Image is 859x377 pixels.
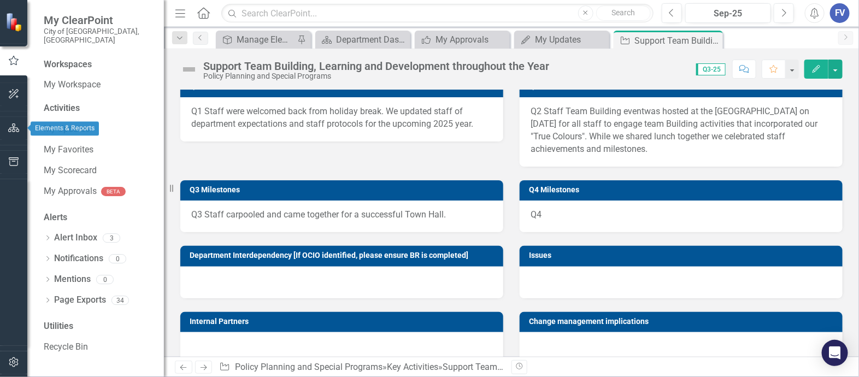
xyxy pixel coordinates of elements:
[219,33,295,46] a: Manage Elements
[336,33,408,46] div: Department Dashboard
[517,33,607,46] a: My Updates
[531,209,832,221] p: Q4
[54,294,106,307] a: Page Exports
[221,4,654,23] input: Search ClearPoint...
[203,60,549,72] div: Support Team Building, Learning and Development throughout the Year
[387,362,438,372] a: Key Activities
[696,63,726,75] span: Q3-25
[634,34,720,48] div: Support Team Building, Learning and Development throughout the Year
[44,27,153,45] small: City of [GEOGRAPHIC_DATA], [GEOGRAPHIC_DATA]
[5,13,25,32] img: ClearPoint Strategy
[44,102,153,115] div: Activities
[531,106,817,154] span: was hosted at the [GEOGRAPHIC_DATA] on [DATE] for all staff to engage team Building activities th...
[318,33,408,46] a: Department Dashboard
[44,320,153,333] div: Utilities
[191,105,492,131] p: Q1 Staff were welcomed back from holiday break. We updated staff of department expectations and s...
[822,340,848,366] div: Open Intercom Messenger
[111,296,129,305] div: 34
[44,144,153,156] a: My Favorites
[101,187,126,196] div: BETA
[44,211,153,224] div: Alerts
[190,186,498,194] h3: Q3 Milestones
[190,251,498,260] h3: Department Interdependency [If OCIO identified, please ensure BR is completed]
[96,275,114,284] div: 0
[436,33,507,46] div: My Approvals
[611,8,635,17] span: Search
[235,362,383,372] a: Policy Planning and Special Programs
[830,3,850,23] button: FV
[689,7,767,20] div: Sep-25
[529,317,837,326] h3: Change management implications
[44,185,97,198] a: My Approvals
[54,273,91,286] a: Mentions
[417,33,507,46] a: My Approvals
[190,317,498,326] h3: Internal Partners
[44,164,153,177] a: My Scorecard
[529,251,837,260] h3: Issues
[180,61,198,78] img: Not Defined
[191,209,492,221] p: Q3 Staff carpooled and came together for a successful Town Hall.
[44,14,153,27] span: My ClearPoint
[103,233,120,243] div: 3
[54,232,97,244] a: Alert Inbox
[54,252,103,265] a: Notifications
[219,361,503,374] div: » »
[44,79,153,91] a: My Workspace
[237,33,295,46] div: Manage Elements
[443,362,717,372] div: Support Team Building, Learning and Development throughout the Year
[685,3,771,23] button: Sep-25
[535,33,607,46] div: My Updates
[531,105,832,155] p: Q2 Staff Team Building event
[596,5,651,21] button: Search
[44,341,153,354] a: Recycle Bin
[529,186,837,194] h3: Q4 Milestones
[44,58,92,71] div: Workspaces
[31,122,99,136] div: Elements & Reports
[203,72,549,80] div: Policy Planning and Special Programs
[109,254,126,263] div: 0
